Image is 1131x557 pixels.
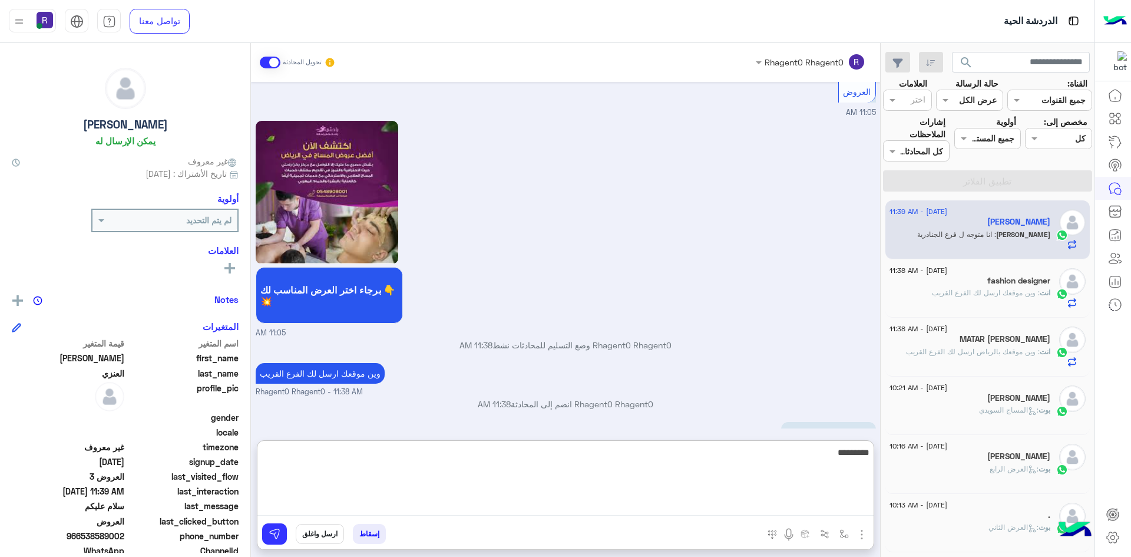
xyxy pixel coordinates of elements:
img: defaultAdmin.png [1059,444,1086,470]
p: 19/8/2025, 11:39 AM [781,422,876,443]
span: خالد [12,352,124,364]
img: tab [1066,14,1081,28]
h5: . [1048,510,1050,520]
span: : العرض الرابع [990,464,1039,473]
h6: المتغيرات [203,321,239,332]
span: وين موقعك ارسل لك الفرع القريب [932,288,1040,297]
img: defaultAdmin.png [1059,503,1086,529]
a: tab [97,9,121,34]
img: defaultAdmin.png [1059,385,1086,412]
span: phone_number [127,530,239,542]
span: null [12,411,124,424]
img: defaultAdmin.png [105,68,145,108]
img: profile [12,14,27,29]
span: [DATE] - 10:13 AM [889,500,947,510]
label: حالة الرسالة [955,77,998,90]
span: 966538589002 [12,530,124,542]
span: [PERSON_NAME] [996,230,1050,239]
span: انت [1040,347,1050,356]
button: create order [796,524,815,543]
span: العنزي [12,367,124,380]
p: Rhagent0 Rhagent0 وضع التسليم للمحادثات نشط [256,339,876,351]
span: 11:05 AM [846,108,876,117]
span: اسم المتغير [127,337,239,350]
span: Rhagent0 Rhagent0 - 11:38 AM [256,387,363,398]
button: إسقاط [353,524,386,544]
img: defaultAdmin.png [1059,327,1086,353]
h6: أولوية [217,193,239,204]
img: Trigger scenario [820,529,829,539]
span: [DATE] - 11:38 AM [889,265,947,276]
img: WhatsApp [1056,464,1068,476]
button: ارسل واغلق [296,524,344,544]
span: غير معروف [12,441,124,453]
span: انا متوجه ل فرع الجنادرية [917,230,996,239]
h6: العلامات [12,245,239,256]
img: WhatsApp [1056,288,1068,300]
img: WhatsApp [1056,347,1068,358]
button: search [952,52,981,77]
img: add [12,295,23,306]
img: notes [33,296,42,305]
img: Q2FwdHVyZSAoMTApLnBuZw%3D%3D.png [256,121,398,264]
img: tab [70,15,84,28]
span: غير معروف [188,155,239,167]
img: hulul-logo.png [1054,510,1096,551]
span: بوت [1039,406,1050,414]
a: تواصل معنا [130,9,190,34]
span: تاريخ الأشتراك : [DATE] [145,167,227,180]
span: search [959,55,973,70]
img: 322853014244696 [1106,51,1127,72]
span: [DATE] - 10:21 AM [889,383,947,393]
label: القناة: [1067,77,1087,90]
h5: Tracey Albert [987,393,1050,403]
img: WhatsApp [1056,406,1068,417]
p: 19/8/2025, 11:38 AM [256,363,385,384]
span: [DATE] - 11:39 AM [889,206,947,217]
span: : العرض الثاني [988,523,1039,532]
button: تطبيق الفلاتر [883,170,1092,192]
img: make a call [768,530,777,539]
h6: يمكن الإرسال له [95,136,156,146]
span: وين موقعك بالرياض ارسل لك الفرع القريب [906,347,1040,356]
img: send attachment [855,528,869,542]
span: last_interaction [127,485,239,497]
h5: fashion designer [987,276,1050,286]
span: ChannelId [127,545,239,557]
span: 11:05 AM [256,328,286,339]
span: last_visited_flow [127,470,239,483]
img: create order [801,529,810,539]
label: مخصص إلى: [1044,116,1087,128]
span: بوت [1039,464,1050,473]
span: signup_date [127,456,239,468]
img: defaultAdmin.png [95,382,124,411]
span: timezone [127,441,239,453]
h5: خالد العنزي [987,217,1050,227]
label: أولوية [996,116,1016,128]
img: tab [102,15,116,28]
button: Trigger scenario [815,524,835,543]
span: 11:38 AM [459,340,492,350]
label: العلامات [899,77,927,90]
img: defaultAdmin.png [1059,268,1086,295]
img: userImage [37,12,53,28]
h5: ابو عبدالله [987,451,1050,462]
h5: [PERSON_NAME] [83,118,168,131]
h6: Notes [214,294,239,305]
img: Logo [1103,9,1127,34]
span: قيمة المتغير [12,337,124,350]
span: locale [127,426,239,439]
span: profile_pic [127,382,239,409]
span: سلام عليكم [12,500,124,512]
h5: MATAR ALHARTHI [960,334,1050,344]
span: 2 [12,545,124,557]
img: defaultAdmin.png [1059,209,1086,236]
span: برجاء اختر العرض المناسب لك 👇 💥 [260,284,398,306]
span: العروض [12,515,124,528]
button: select flow [835,524,854,543]
span: null [12,426,124,439]
span: العروض [843,87,871,97]
img: send message [269,528,280,540]
span: first_name [127,352,239,364]
span: [DATE] - 11:38 AM [889,324,947,334]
